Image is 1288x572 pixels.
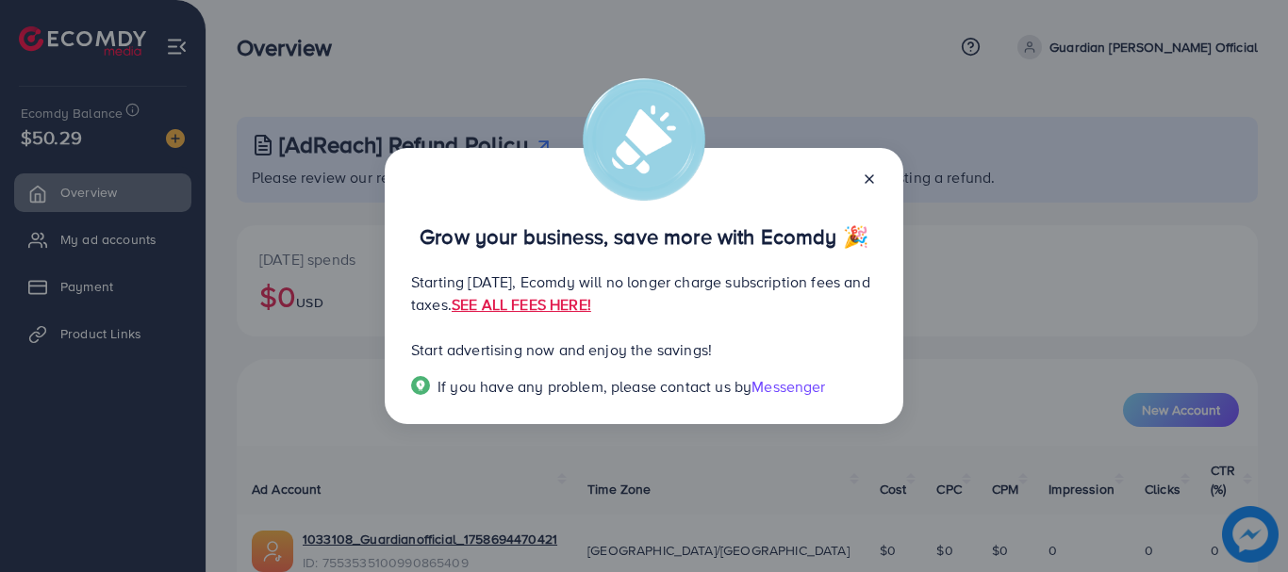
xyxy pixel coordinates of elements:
img: Popup guide [411,376,430,395]
img: alert [583,78,705,201]
p: Start advertising now and enjoy the savings! [411,338,877,361]
span: If you have any problem, please contact us by [438,376,751,397]
a: SEE ALL FEES HERE! [452,294,591,315]
span: Messenger [751,376,825,397]
p: Starting [DATE], Ecomdy will no longer charge subscription fees and taxes. [411,270,877,316]
p: Grow your business, save more with Ecomdy 🎉 [411,225,877,248]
